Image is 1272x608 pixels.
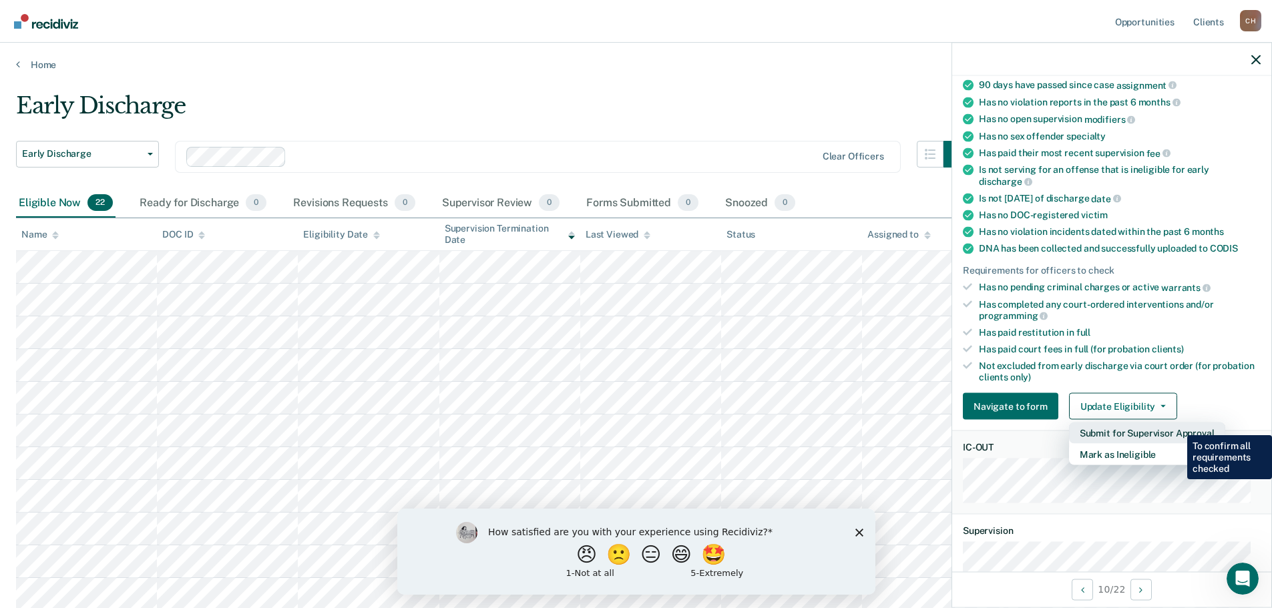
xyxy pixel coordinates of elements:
iframe: Intercom live chat [1227,563,1259,595]
span: CODIS [1210,243,1238,254]
span: 0 [246,194,266,212]
span: assignment [1116,79,1177,90]
div: Eligibility Date [303,229,380,240]
button: Update Eligibility [1069,393,1177,420]
span: warrants [1161,282,1211,292]
span: specialty [1066,130,1106,141]
div: Clear officers [823,151,884,162]
img: Recidiviz [14,14,78,29]
span: only) [1010,371,1031,382]
div: Has no violation incidents dated within the past 6 [979,226,1261,238]
div: Requirements for officers to check [963,265,1261,276]
span: 0 [775,194,795,212]
span: fee [1146,147,1171,158]
span: 0 [678,194,698,212]
div: DOC ID [162,229,205,240]
button: Next Opportunity [1130,579,1152,600]
div: Has paid restitution in [979,327,1261,338]
span: Early Discharge [22,148,142,160]
div: Eligible Now [16,189,116,218]
div: Has paid court fees in full (for probation [979,343,1261,354]
span: 0 [539,194,560,212]
button: Submit for Supervisor Approval [1069,422,1225,444]
a: Home [16,59,1256,71]
div: Has no open supervision [979,113,1261,125]
span: clients) [1152,343,1184,354]
div: Forms Submitted [584,189,701,218]
div: Status [726,229,755,240]
div: Supervision Termination Date [445,223,575,246]
div: Has no pending criminal charges or active [979,282,1261,294]
span: 22 [87,194,113,212]
span: discharge [979,176,1032,186]
div: Assigned to [867,229,930,240]
span: months [1192,226,1224,237]
div: Revisions Requests [290,189,417,218]
div: Is not serving for an offense that is ineligible for early [979,164,1261,187]
div: Has completed any court-ordered interventions and/or [979,298,1261,321]
span: full [1076,327,1090,338]
div: Has no DOC-registered [979,210,1261,221]
button: Previous Opportunity [1072,579,1093,600]
div: 90 days have passed since case [979,79,1261,91]
div: Early Discharge [16,92,970,130]
a: Navigate to form link [963,393,1064,420]
iframe: Survey by Kim from Recidiviz [397,509,875,595]
button: Profile dropdown button [1240,10,1261,31]
div: Has no violation reports in the past 6 [979,96,1261,108]
div: Ready for Discharge [137,189,269,218]
div: Supervisor Review [439,189,563,218]
span: modifiers [1084,113,1136,124]
div: DNA has been collected and successfully uploaded to [979,243,1261,254]
div: Has paid their most recent supervision [979,147,1261,159]
button: Mark as Ineligible [1069,444,1225,465]
dt: Supervision [963,525,1261,537]
div: Has no sex offender [979,130,1261,141]
div: Last Viewed [586,229,650,240]
span: victim [1081,210,1108,220]
span: 0 [395,194,415,212]
span: months [1138,97,1181,107]
div: C H [1240,10,1261,31]
div: Not excluded from early discharge via court order (for probation clients [979,360,1261,382]
div: 10 / 22 [952,571,1271,607]
div: Name [21,229,59,240]
span: date [1091,193,1120,204]
span: programming [979,310,1048,321]
dt: IC-OUT [963,442,1261,453]
div: Is not [DATE] of discharge [979,192,1261,204]
div: Snoozed [722,189,798,218]
button: Navigate to form [963,393,1058,420]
